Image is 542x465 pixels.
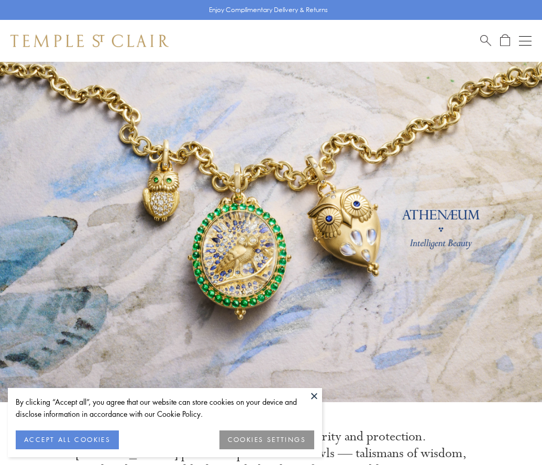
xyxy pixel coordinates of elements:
[209,5,328,15] p: Enjoy Complimentary Delivery & Returns
[500,34,510,47] a: Open Shopping Bag
[480,34,491,47] a: Search
[519,35,532,47] button: Open navigation
[16,430,119,449] button: ACCEPT ALL COOKIES
[10,35,169,47] img: Temple St. Clair
[219,430,314,449] button: COOKIES SETTINGS
[16,396,314,420] div: By clicking “Accept all”, you agree that our website can store cookies on your device and disclos...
